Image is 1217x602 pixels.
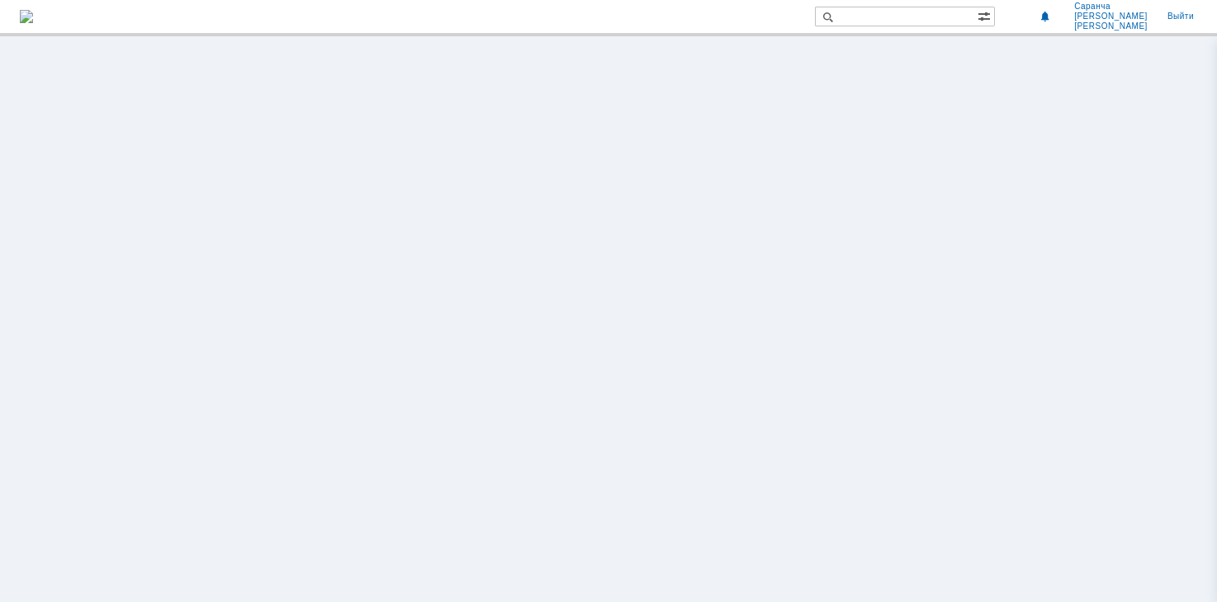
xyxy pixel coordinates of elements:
span: Саранча [1074,2,1148,12]
img: logo [20,10,33,23]
span: [PERSON_NAME] [1074,21,1148,31]
span: [PERSON_NAME] [1074,12,1148,21]
span: Расширенный поиск [978,7,994,23]
a: Перейти на домашнюю страницу [20,10,33,23]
